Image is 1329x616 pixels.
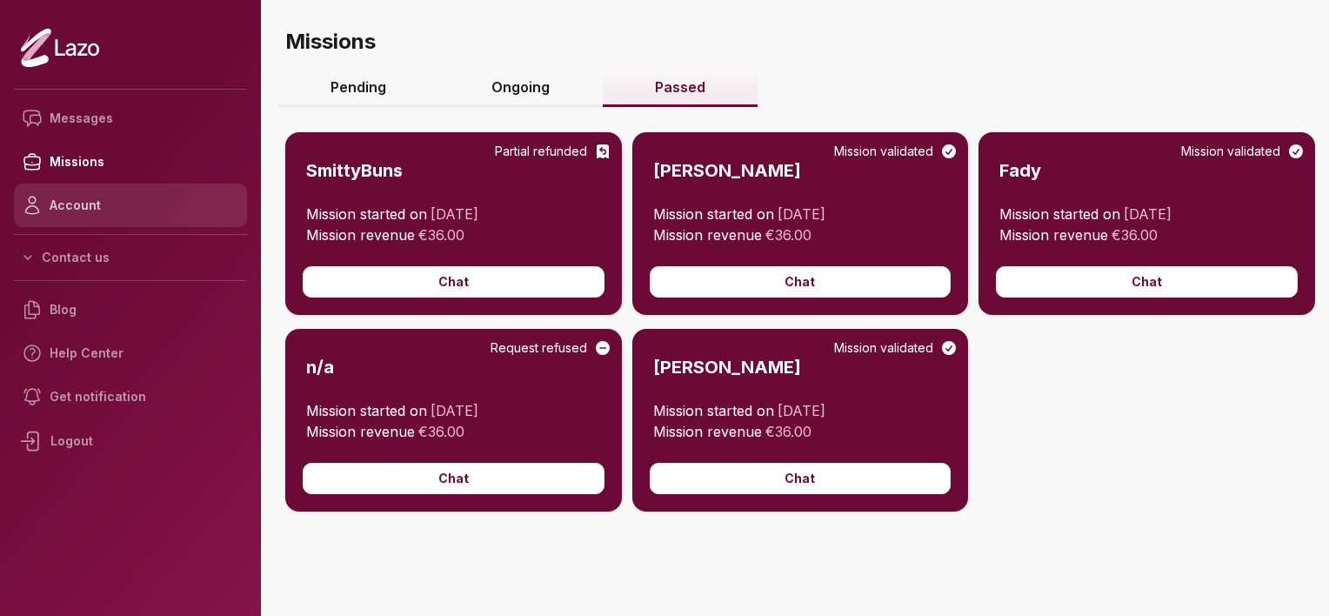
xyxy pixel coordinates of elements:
[653,423,762,440] span: Mission revenue
[14,288,247,331] a: Blog
[778,205,825,223] span: [DATE]
[439,70,603,107] a: Ongoing
[650,266,952,298] button: Chat
[306,226,415,244] span: Mission revenue
[999,226,1108,244] span: Mission revenue
[778,402,825,419] span: [DATE]
[418,226,464,244] span: € 36.00
[306,423,415,440] span: Mission revenue
[14,242,247,273] button: Contact us
[653,402,774,419] span: Mission started on
[14,375,247,418] a: Get notification
[653,158,801,183] h3: [PERSON_NAME]
[418,423,464,440] span: € 36.00
[996,266,1298,298] button: Chat
[306,158,403,183] h3: SmittyBuns
[999,205,1120,223] span: Mission started on
[278,70,439,107] a: Pending
[653,226,762,244] span: Mission revenue
[306,355,334,379] h3: n/a
[1112,226,1158,244] span: € 36.00
[834,143,958,160] div: Mission validated
[14,184,247,227] a: Account
[1124,205,1172,223] span: [DATE]
[653,205,774,223] span: Mission started on
[14,140,247,184] a: Missions
[431,402,478,419] span: [DATE]
[765,226,811,244] span: € 36.00
[306,402,427,419] span: Mission started on
[303,463,604,494] button: Chat
[491,339,611,357] div: Request refused
[650,463,952,494] button: Chat
[14,418,247,464] div: Logout
[834,339,958,357] div: Mission validated
[603,70,758,107] a: Passed
[303,266,604,298] button: Chat
[14,331,247,375] a: Help Center
[765,423,811,440] span: € 36.00
[653,355,801,379] h3: [PERSON_NAME]
[431,205,478,223] span: [DATE]
[495,143,611,160] div: Partial refunded
[999,158,1041,183] h3: Fady
[306,205,427,223] span: Mission started on
[14,97,247,140] a: Messages
[1181,143,1305,160] div: Mission validated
